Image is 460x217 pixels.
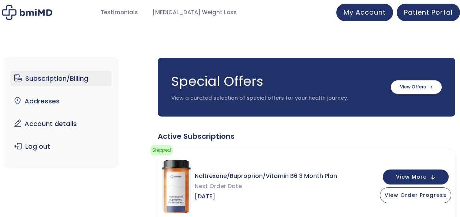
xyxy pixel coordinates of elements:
[195,191,337,202] span: [DATE]
[171,95,384,102] p: View a curated selection of special offers for your health journey.
[385,191,446,199] span: View Order Progress
[380,187,451,203] button: View Order Progress
[396,175,427,179] span: View More
[93,5,145,20] a: Testimonials
[5,58,117,167] nav: Account pages
[344,8,386,17] span: My Account
[383,170,449,184] button: View More
[195,171,337,181] span: Naltrexone/Buproprion/Vitamin B6 3 Month Plan
[336,4,393,21] a: My Account
[11,116,112,132] a: Account details
[254,150,266,157] a: here
[2,5,52,20] img: My account
[404,8,453,17] span: Patient Portal
[158,131,455,141] div: Active Subscriptions
[171,72,384,91] h3: Special Offers
[11,94,112,109] a: Addresses
[145,5,244,20] a: [MEDICAL_DATA] Weight Loss
[101,8,138,17] span: Testimonials
[150,145,173,155] span: Shipped
[397,4,460,21] a: Patient Portal
[11,139,112,154] a: Log out
[11,71,112,86] a: Subscription/Billing
[153,8,237,17] span: [MEDICAL_DATA] Weight Loss
[195,181,337,191] span: Next Order Date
